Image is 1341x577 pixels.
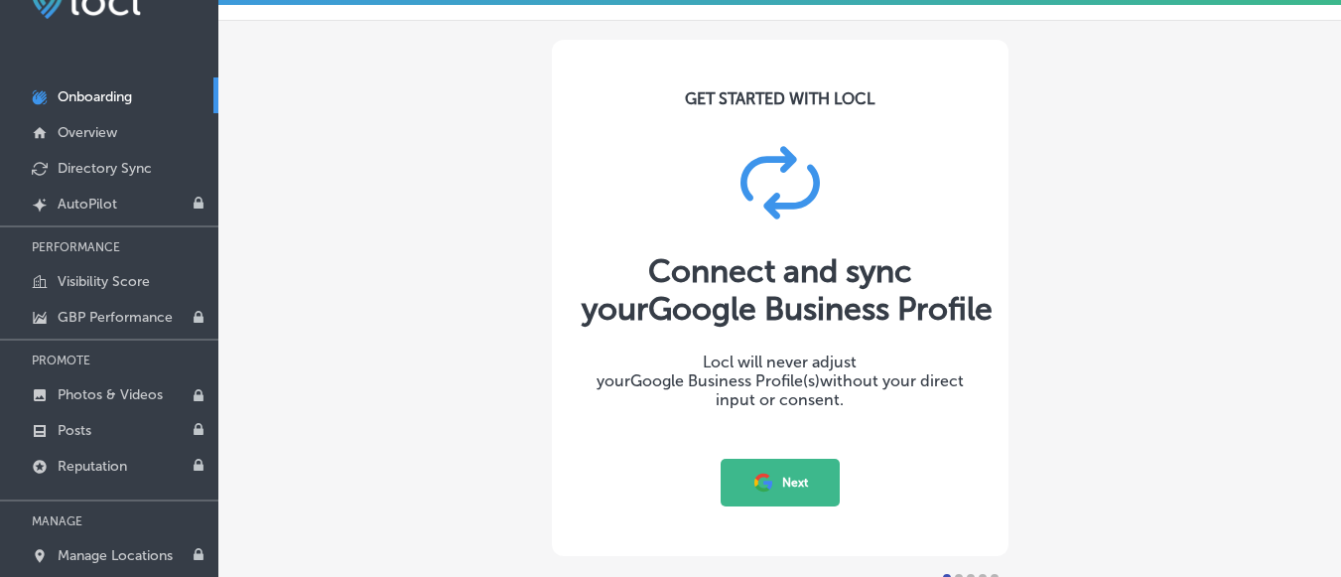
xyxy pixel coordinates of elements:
[58,547,173,564] p: Manage Locations
[58,386,163,403] p: Photos & Videos
[648,290,993,328] span: Google Business Profile
[58,160,152,177] p: Directory Sync
[58,124,117,141] p: Overview
[58,196,117,213] p: AutoPilot
[582,353,979,409] div: Locl will never adjust your without your direct input or consent.
[721,459,840,506] button: Next
[58,422,91,439] p: Posts
[630,371,820,390] span: Google Business Profile(s)
[58,458,127,475] p: Reputation
[58,273,150,290] p: Visibility Score
[685,89,874,108] div: GET STARTED WITH LOCL
[582,252,979,328] div: Connect and sync your
[58,88,132,105] p: Onboarding
[58,309,173,326] p: GBP Performance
